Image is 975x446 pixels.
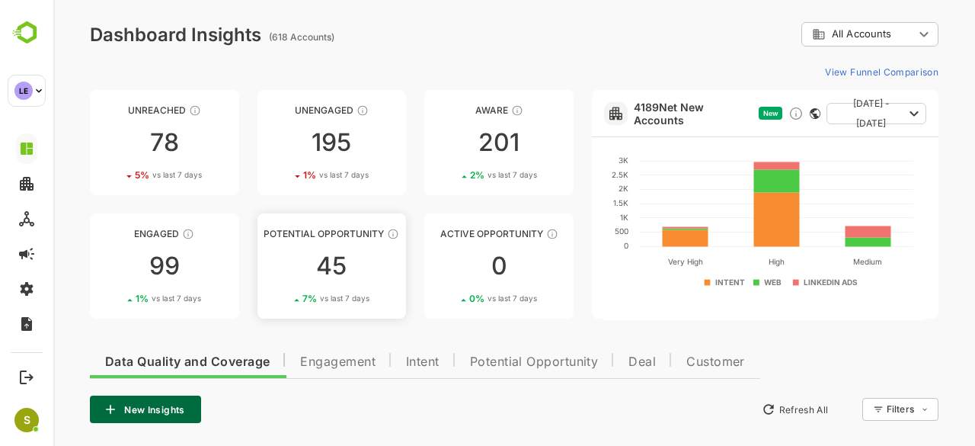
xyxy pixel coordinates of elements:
text: High [715,257,731,267]
text: WEB [711,278,729,287]
button: View Funnel Comparison [766,59,885,84]
span: vs last 7 days [434,293,484,304]
span: vs last 7 days [98,293,148,304]
div: These accounts have not shown enough engagement and need nurturing [303,104,315,117]
button: Logout [16,367,37,387]
div: These accounts have just entered the buying cycle and need further nurturing [458,104,470,117]
div: Unengaged [204,104,353,116]
div: Dashboard Insights [37,24,208,46]
span: Intent [353,356,386,368]
div: S [14,408,39,432]
div: These accounts are MQAs and can be passed on to Inside Sales [334,228,346,240]
text: 3K [565,156,575,165]
span: Engagement [247,356,322,368]
div: Discover new ICP-fit accounts showing engagement — via intent surges, anonymous website visits, L... [735,106,750,121]
div: LE [14,82,33,100]
div: All Accounts [748,20,885,50]
div: These accounts have not been engaged with for a defined time period [136,104,148,117]
div: 7 % [249,293,316,304]
div: Unreached [37,104,186,116]
div: All Accounts [759,27,861,41]
span: All Accounts [778,28,838,40]
div: 0 [371,254,520,278]
span: Data Quality and Coverage [52,356,216,368]
text: 2.5K [558,170,575,179]
ag: (618 Accounts) [216,31,286,43]
a: AwareThese accounts have just entered the buying cycle and need further nurturing2012%vs last 7 days [371,90,520,195]
text: 0 [571,241,575,250]
span: vs last 7 days [434,169,484,181]
a: 4189Net New Accounts [580,101,700,127]
div: 5 % [82,169,149,181]
div: Engaged [37,228,186,239]
span: Potential Opportunity [417,356,545,368]
div: 78 [37,130,186,155]
div: 0 % [416,293,484,304]
text: 500 [561,226,575,236]
span: Deal [575,356,603,368]
div: 201 [371,130,520,155]
div: 99 [37,254,186,278]
div: This card does not support filter and segments [756,108,767,119]
div: 195 [204,130,353,155]
span: vs last 7 days [267,293,316,304]
a: EngagedThese accounts are warm, further nurturing would qualify them to MQAs991%vs last 7 days [37,213,186,319]
div: Active Opportunity [371,228,520,239]
a: Potential OpportunityThese accounts are MQAs and can be passed on to Inside Sales457%vs last 7 days [204,213,353,319]
text: 2K [565,184,575,193]
div: These accounts are warm, further nurturing would qualify them to MQAs [129,228,141,240]
button: [DATE] - [DATE] [773,103,873,124]
div: 1 % [82,293,148,304]
a: UnengagedThese accounts have not shown enough engagement and need nurturing1951%vs last 7 days [204,90,353,195]
span: New [710,109,725,117]
text: 1K [567,213,575,222]
div: Aware [371,104,520,116]
span: vs last 7 days [99,169,149,181]
text: Medium [800,257,829,266]
a: UnreachedThese accounts have not been engaged with for a defined time period785%vs last 7 days [37,90,186,195]
span: Customer [633,356,692,368]
div: These accounts have open opportunities which might be at any of the Sales Stages [493,228,505,240]
div: Filters [833,403,861,415]
span: vs last 7 days [266,169,315,181]
button: Refresh All [702,397,782,422]
text: LINKEDIN ADS [750,278,804,287]
img: BambooboxLogoMark.f1c84d78b4c51b1a7b5f700c9845e183.svg [8,18,46,47]
a: Active OpportunityThese accounts have open opportunities which might be at any of the Sales Stage... [371,213,520,319]
span: [DATE] - [DATE] [785,94,850,133]
div: Filters [832,396,885,423]
div: Potential Opportunity [204,228,353,239]
div: 1 % [250,169,315,181]
div: 45 [204,254,353,278]
text: Very High [615,257,650,267]
div: 2 % [417,169,484,181]
text: 1.5K [560,198,575,207]
button: New Insights [37,396,148,423]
